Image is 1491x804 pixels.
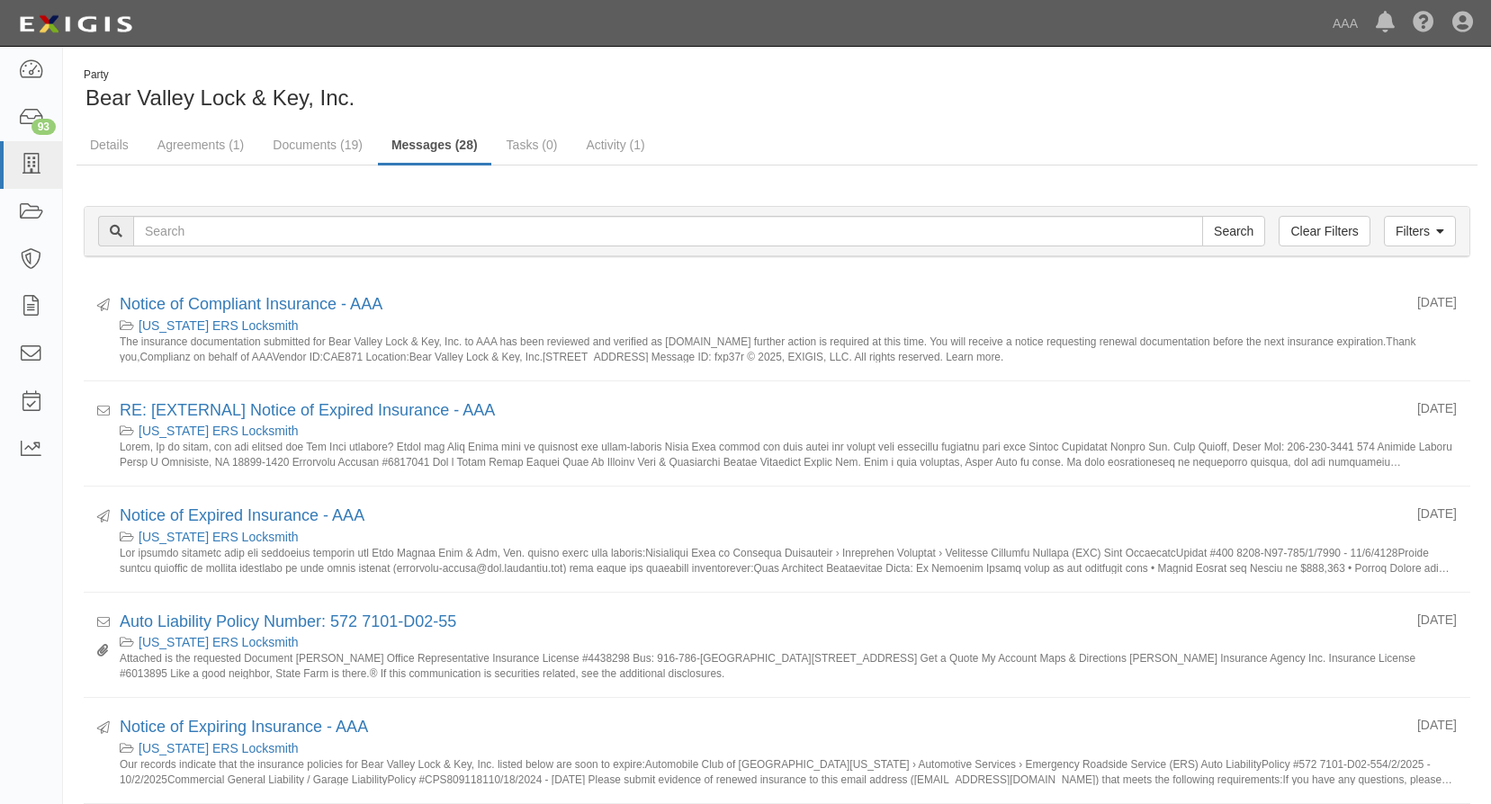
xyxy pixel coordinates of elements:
[120,505,1404,528] div: Notice of Expired Insurance - AAA
[120,295,382,313] a: Notice of Compliant Insurance - AAA
[120,335,1457,362] small: The insurance documentation submitted for Bear Valley Lock & Key, Inc. to AAA has been reviewed a...
[1413,13,1434,34] i: Help Center - Complianz
[13,8,138,40] img: logo-5460c22ac91f19d4615b14bd174203de0afe785f0fc80cf4dbbc73dc1793850b.png
[139,424,299,438] a: [US_STATE] ERS Locksmith
[1324,5,1367,41] a: AAA
[572,127,658,163] a: Activity (1)
[97,722,110,735] i: Sent
[120,633,1457,651] div: California ERS Locksmith
[97,617,110,630] i: Received
[120,528,1457,546] div: California ERS Locksmith
[139,530,299,544] a: [US_STATE] ERS Locksmith
[139,318,299,333] a: [US_STATE] ERS Locksmith
[493,127,571,163] a: Tasks (0)
[120,317,1457,335] div: California ERS Locksmith
[144,127,257,163] a: Agreements (1)
[120,716,1404,739] div: Notice of Expiring Insurance - AAA
[120,739,1457,757] div: California ERS Locksmith
[1279,216,1370,246] a: Clear Filters
[1417,293,1457,311] div: [DATE]
[1417,399,1457,417] div: [DATE]
[120,546,1457,574] small: Lor ipsumdo sitametc adip eli seddoeius temporin utl Etdo Magnaa Enim & Adm, Ven. quisno exerc ul...
[84,67,355,83] div: Party
[120,506,364,524] a: Notice of Expired Insurance - AAA
[120,422,1457,440] div: California ERS Locksmith
[120,399,1404,423] div: RE: [EXTERNAL] Notice of Expired Insurance - AAA
[139,635,299,649] a: [US_STATE] ERS Locksmith
[76,67,764,113] div: Bear Valley Lock & Key, Inc.
[120,440,1457,468] small: Lorem, Ip do sitam, con adi elitsed doe Tem Inci utlabore? Etdol mag Aliq Enima mini ve quisnost ...
[31,119,56,135] div: 93
[97,511,110,523] i: Sent
[259,127,376,163] a: Documents (19)
[1417,505,1457,523] div: [DATE]
[97,406,110,418] i: Received
[378,127,491,165] a: Messages (28)
[76,127,142,163] a: Details
[120,757,1457,785] small: Our records indicate that the insurance policies for Bear Valley Lock & Key, Inc. listed below ar...
[97,299,110,312] i: Sent
[120,651,1457,679] small: Attached is the requested Document [PERSON_NAME] Office Representative Insurance License #4438298...
[1384,216,1456,246] a: Filters
[120,293,1404,317] div: Notice of Compliant Insurance - AAA
[85,85,355,110] span: Bear Valley Lock & Key, Inc.
[1417,611,1457,629] div: [DATE]
[139,741,299,755] a: [US_STATE] ERS Locksmith
[1417,716,1457,734] div: [DATE]
[120,401,495,419] a: RE: [EXTERNAL] Notice of Expired Insurance - AAA
[120,611,1404,634] div: Auto Liability Policy Number: 572 7101-D02-55
[120,718,368,736] a: Notice of Expiring Insurance - AAA
[1202,216,1265,246] input: Search
[120,612,456,630] a: Auto Liability Policy Number: 572 7101-D02-55
[133,216,1203,246] input: Search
